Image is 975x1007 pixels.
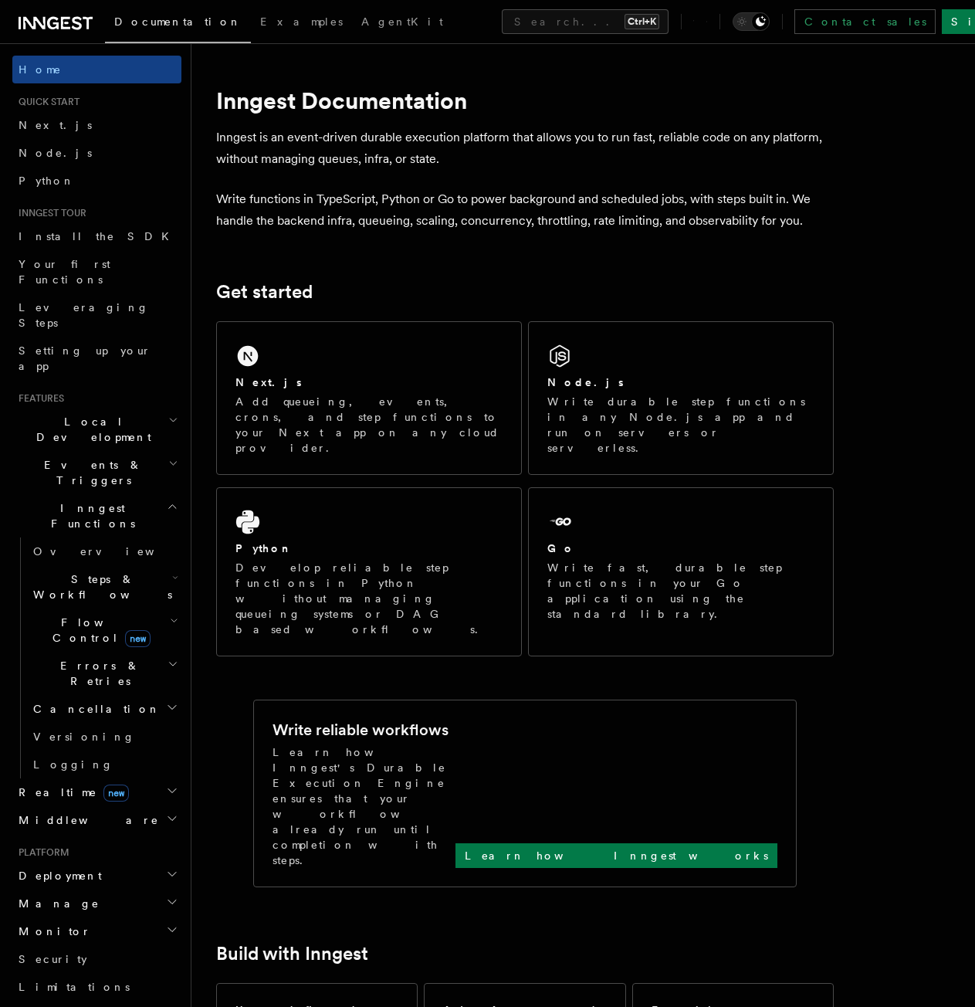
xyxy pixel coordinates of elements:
[528,487,834,656] a: GoWrite fast, durable step functions in your Go application using the standard library.
[216,321,522,475] a: Next.jsAdd queueing, events, crons, and step functions to your Next app on any cloud provider.
[547,394,814,456] p: Write durable step functions in any Node.js app and run on servers or serverless.
[19,344,151,372] span: Setting up your app
[27,615,170,646] span: Flow Control
[216,943,368,965] a: Build with Inngest
[352,5,452,42] a: AgentKit
[235,394,503,456] p: Add queueing, events, crons, and step functions to your Next app on any cloud provider.
[216,487,522,656] a: PythonDevelop reliable step functions in Python without managing queueing systems or DAG based wo...
[12,392,64,405] span: Features
[12,494,181,537] button: Inngest Functions
[251,5,352,42] a: Examples
[27,565,181,609] button: Steps & Workflows
[216,127,834,170] p: Inngest is an event-driven durable execution platform that allows you to run fast, reliable code ...
[12,973,181,1001] a: Limitations
[455,843,777,868] a: Learn how Inngest works
[27,751,181,778] a: Logging
[12,167,181,195] a: Python
[235,560,503,637] p: Develop reliable step functions in Python without managing queueing systems or DAG based workflows.
[12,812,159,828] span: Middleware
[12,917,181,945] button: Monitor
[33,545,192,558] span: Overview
[27,723,181,751] a: Versioning
[216,281,313,303] a: Get started
[235,375,302,390] h2: Next.js
[27,695,181,723] button: Cancellation
[12,896,100,911] span: Manage
[125,630,151,647] span: new
[12,862,181,890] button: Deployment
[33,731,135,743] span: Versioning
[547,560,814,622] p: Write fast, durable step functions in your Go application using the standard library.
[27,537,181,565] a: Overview
[12,207,86,219] span: Inngest tour
[12,451,181,494] button: Events & Triggers
[19,258,110,286] span: Your first Functions
[273,719,449,741] h2: Write reliable workflows
[12,868,102,883] span: Deployment
[12,96,80,108] span: Quick start
[625,14,659,29] kbd: Ctrl+K
[361,15,443,28] span: AgentKit
[12,945,181,973] a: Security
[502,9,669,34] button: Search...Ctrl+K
[12,56,181,83] a: Home
[528,321,834,475] a: Node.jsWrite durable step functions in any Node.js app and run on servers or serverless.
[27,609,181,652] button: Flow Controlnew
[19,119,92,131] span: Next.js
[12,778,181,806] button: Realtimenew
[19,62,62,77] span: Home
[103,785,129,802] span: new
[19,981,130,993] span: Limitations
[12,924,91,939] span: Monitor
[12,222,181,250] a: Install the SDK
[19,147,92,159] span: Node.js
[12,414,168,445] span: Local Development
[216,188,834,232] p: Write functions in TypeScript, Python or Go to power background and scheduled jobs, with steps bu...
[733,12,770,31] button: Toggle dark mode
[33,758,113,771] span: Logging
[27,658,168,689] span: Errors & Retries
[19,175,75,187] span: Python
[19,301,149,329] span: Leveraging Steps
[12,337,181,380] a: Setting up your app
[12,111,181,139] a: Next.js
[27,652,181,695] button: Errors & Retries
[12,139,181,167] a: Node.js
[273,744,455,868] p: Learn how Inngest's Durable Execution Engine ensures that your workflow already run until complet...
[12,890,181,917] button: Manage
[794,9,936,34] a: Contact sales
[12,806,181,834] button: Middleware
[12,457,168,488] span: Events & Triggers
[114,15,242,28] span: Documentation
[19,953,87,965] span: Security
[260,15,343,28] span: Examples
[12,846,69,859] span: Platform
[547,541,575,556] h2: Go
[12,500,167,531] span: Inngest Functions
[12,293,181,337] a: Leveraging Steps
[27,571,172,602] span: Steps & Workflows
[19,230,178,242] span: Install the SDK
[216,86,834,114] h1: Inngest Documentation
[12,250,181,293] a: Your first Functions
[547,375,624,390] h2: Node.js
[12,537,181,778] div: Inngest Functions
[235,541,293,556] h2: Python
[105,5,251,43] a: Documentation
[12,785,129,800] span: Realtime
[465,848,768,863] p: Learn how Inngest works
[27,701,161,717] span: Cancellation
[12,408,181,451] button: Local Development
